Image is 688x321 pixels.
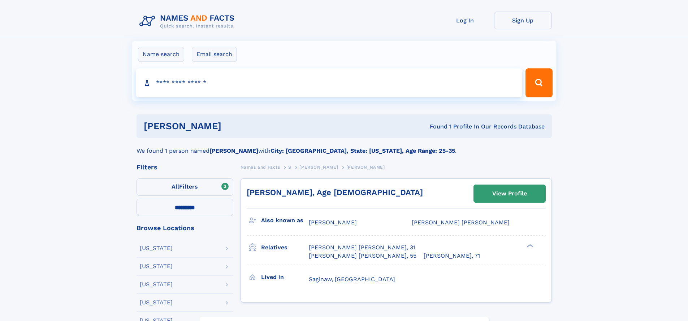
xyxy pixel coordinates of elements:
[299,162,338,172] a: [PERSON_NAME]
[172,183,179,190] span: All
[424,252,480,260] a: [PERSON_NAME], 71
[138,47,184,62] label: Name search
[140,245,173,251] div: [US_STATE]
[325,123,545,131] div: Found 1 Profile In Our Records Database
[261,214,309,227] h3: Also known as
[137,164,233,170] div: Filters
[140,263,173,269] div: [US_STATE]
[494,12,552,29] a: Sign Up
[261,241,309,254] h3: Relatives
[309,219,357,226] span: [PERSON_NAME]
[412,219,510,226] span: [PERSON_NAME] [PERSON_NAME]
[288,165,291,170] span: S
[261,271,309,283] h3: Lived in
[309,276,395,283] span: Saginaw, [GEOGRAPHIC_DATA]
[271,147,455,154] b: City: [GEOGRAPHIC_DATA], State: [US_STATE], Age Range: 25-35
[309,252,416,260] a: [PERSON_NAME] [PERSON_NAME], 55
[346,165,385,170] span: [PERSON_NAME]
[247,188,423,197] a: [PERSON_NAME], Age [DEMOGRAPHIC_DATA]
[192,47,237,62] label: Email search
[309,244,415,252] a: [PERSON_NAME] [PERSON_NAME], 31
[136,68,523,97] input: search input
[299,165,338,170] span: [PERSON_NAME]
[209,147,258,154] b: [PERSON_NAME]
[492,185,527,202] div: View Profile
[525,68,552,97] button: Search Button
[137,138,552,155] div: We found 1 person named with .
[241,162,280,172] a: Names and Facts
[137,178,233,196] label: Filters
[137,225,233,231] div: Browse Locations
[474,185,545,202] a: View Profile
[140,300,173,305] div: [US_STATE]
[140,282,173,287] div: [US_STATE]
[436,12,494,29] a: Log In
[288,162,291,172] a: S
[144,122,326,131] h1: [PERSON_NAME]
[525,244,534,248] div: ❯
[137,12,241,31] img: Logo Names and Facts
